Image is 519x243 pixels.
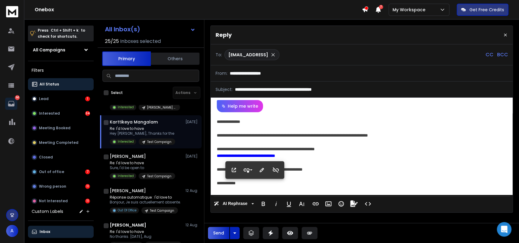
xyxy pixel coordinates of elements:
h1: Onebox [35,6,362,13]
p: From: [216,70,227,76]
span: 25 / 25 [105,38,119,45]
h1: All Inbox(s) [105,26,140,32]
p: Re: I'd love to have [110,161,175,165]
p: [EMAIL_ADDRESS] [228,52,268,58]
p: Wrong person [39,184,66,189]
span: AI Rephrase [221,201,249,206]
div: 11 [85,199,90,203]
button: All Campaigns [28,44,94,56]
h3: Custom Labels [32,208,63,214]
button: Signature [348,198,360,210]
p: Réponse automatique : I'd love to [110,195,181,200]
p: Interested [118,174,134,178]
button: Not Interested11 [28,195,94,207]
button: Code View [362,198,374,210]
p: Closed [39,155,53,160]
p: [DATE] [185,120,199,124]
button: Meeting Completed [28,137,94,149]
span: 7 [379,5,383,9]
p: Subject: [216,86,233,92]
p: Sure, I'd be open to [110,165,175,170]
div: Open Intercom Messenger [497,222,511,237]
button: Out of office7 [28,166,94,178]
p: Interested [39,111,60,116]
button: Others [151,52,199,65]
p: All Status [40,82,59,87]
label: Select [111,90,123,95]
p: 12 Aug [185,188,199,193]
button: Wrong person11 [28,180,94,193]
button: A [6,225,18,237]
p: Meeting Booked [39,126,71,130]
button: Get Free Credits [457,4,508,16]
p: Bonjour, Je suis actuellement absente. [110,200,181,205]
p: CC [485,51,493,58]
p: Press to check for shortcuts. [38,27,85,40]
div: 11 [85,184,90,189]
a: 64 [5,98,17,110]
h1: All Campaigns [33,47,65,53]
button: Help me write [217,100,263,112]
button: All Inbox(s) [100,23,200,35]
p: To: [216,52,222,58]
h1: Karttikeya Mangalam [110,119,158,125]
div: 34 [85,111,90,116]
p: My Workspace [393,7,428,13]
div: 7 [85,169,90,174]
p: 12 Aug [185,223,199,227]
p: Test Campaign [147,140,171,144]
img: logo [6,6,18,17]
button: Meeting Booked [28,122,94,134]
button: All Status [28,78,94,90]
button: Interested34 [28,107,94,120]
p: [DATE] [185,154,199,159]
p: Reply [216,31,232,39]
p: Lead [39,96,49,101]
button: Inbox [28,226,94,238]
button: AI Rephrase [213,198,255,210]
span: Ctrl + Shift + k [50,27,79,34]
button: Lead1 [28,93,94,105]
p: Test Campaign [147,174,171,179]
h1: [PERSON_NAME] [110,222,146,228]
h3: Filters [28,66,94,75]
h1: [PERSON_NAME] [110,188,146,194]
p: Get Free Credits [469,7,504,13]
p: Inbox [40,229,50,234]
p: Out Of Office [118,208,137,213]
button: Closed [28,151,94,163]
p: Test Campaign [150,208,174,213]
p: [PERSON_NAME] Podcast [147,105,176,110]
p: Interested [118,139,134,144]
p: Out of office [39,169,64,174]
p: 64 [15,95,20,100]
p: Hey [PERSON_NAME], Thanks for the [110,131,175,136]
p: No thanks. [DATE], Aug [110,234,182,239]
h3: Inboxes selected [120,38,161,45]
button: Primary [102,51,151,66]
p: Interested [118,105,134,109]
p: Meeting Completed [39,140,78,145]
p: Not Interested [39,199,68,203]
div: 1 [85,96,90,101]
button: Send [208,227,229,239]
p: Re: I'd love to have [110,229,182,234]
h1: [PERSON_NAME] [110,153,146,159]
p: BCC [497,51,508,58]
p: Re: I'd love to have [110,126,175,131]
